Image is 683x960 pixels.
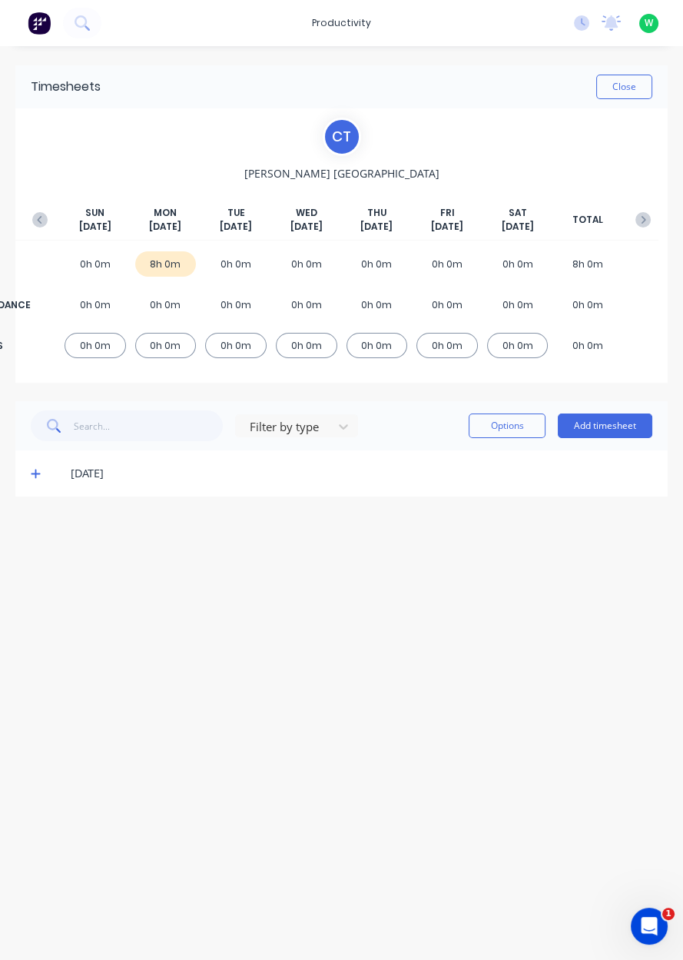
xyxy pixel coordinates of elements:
[346,292,408,317] div: 0h 0m
[416,333,478,358] div: 0h 0m
[558,414,652,438] button: Add timesheet
[572,213,603,227] span: TOTAL
[135,251,197,277] div: 8h 0m
[65,292,126,317] div: 0h 0m
[205,292,267,317] div: 0h 0m
[135,292,197,317] div: 0h 0m
[276,333,337,358] div: 0h 0m
[631,908,668,945] iframe: Intercom live chat
[416,292,478,317] div: 0h 0m
[296,206,317,220] span: WED
[65,333,126,358] div: 0h 0m
[367,206,386,220] span: THU
[487,251,549,277] div: 0h 0m
[439,206,454,220] span: FRI
[31,78,101,96] div: Timesheets
[74,410,224,441] input: Search...
[28,12,51,35] img: Factory
[276,251,337,277] div: 0h 0m
[346,333,408,358] div: 0h 0m
[645,16,653,30] span: W
[596,75,652,99] button: Close
[205,251,267,277] div: 0h 0m
[346,251,408,277] div: 0h 0m
[557,292,618,317] div: 0h 0m
[149,220,181,234] span: [DATE]
[290,220,323,234] span: [DATE]
[227,206,245,220] span: TUE
[71,465,652,482] div: [DATE]
[509,206,527,220] span: SAT
[135,333,197,358] div: 0h 0m
[244,165,439,181] span: [PERSON_NAME] [GEOGRAPHIC_DATA]
[220,220,252,234] span: [DATE]
[502,220,534,234] span: [DATE]
[360,220,393,234] span: [DATE]
[79,220,111,234] span: [DATE]
[304,12,379,35] div: productivity
[487,333,549,358] div: 0h 0m
[416,251,478,277] div: 0h 0m
[323,118,361,156] div: C T
[85,206,104,220] span: SUN
[487,292,549,317] div: 0h 0m
[154,206,177,220] span: MON
[662,908,675,920] span: 1
[431,220,463,234] span: [DATE]
[469,414,545,438] button: Options
[557,251,618,277] div: 8h 0m
[205,333,267,358] div: 0h 0m
[276,292,337,317] div: 0h 0m
[65,251,126,277] div: 0h 0m
[557,333,618,358] div: 0h 0m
